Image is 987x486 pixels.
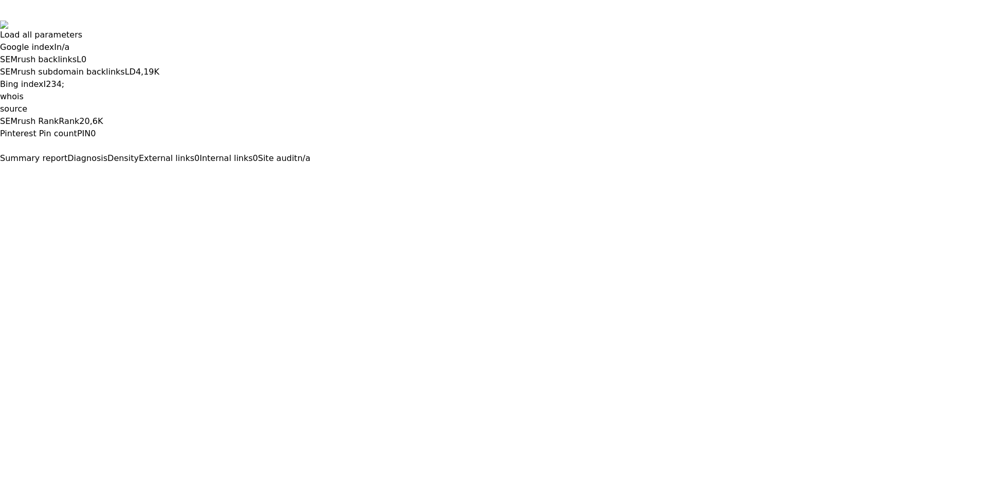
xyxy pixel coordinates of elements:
[253,153,258,163] span: 0
[77,129,90,138] span: PIN
[46,79,64,89] a: 234;
[139,153,194,163] span: External links
[79,116,103,126] a: 20,6K
[107,153,139,163] span: Density
[136,67,159,77] a: 4,19K
[59,116,79,126] span: Rank
[194,153,199,163] span: 0
[57,42,69,52] a: n/a
[77,55,81,64] span: L
[125,67,136,77] span: LD
[54,42,57,52] span: I
[81,55,86,64] a: 0
[258,153,298,163] span: Site audit
[199,153,252,163] span: Internal links
[44,79,46,89] span: I
[258,153,310,163] a: Site auditn/a
[67,153,107,163] span: Diagnosis
[297,153,310,163] span: n/a
[90,129,96,138] a: 0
